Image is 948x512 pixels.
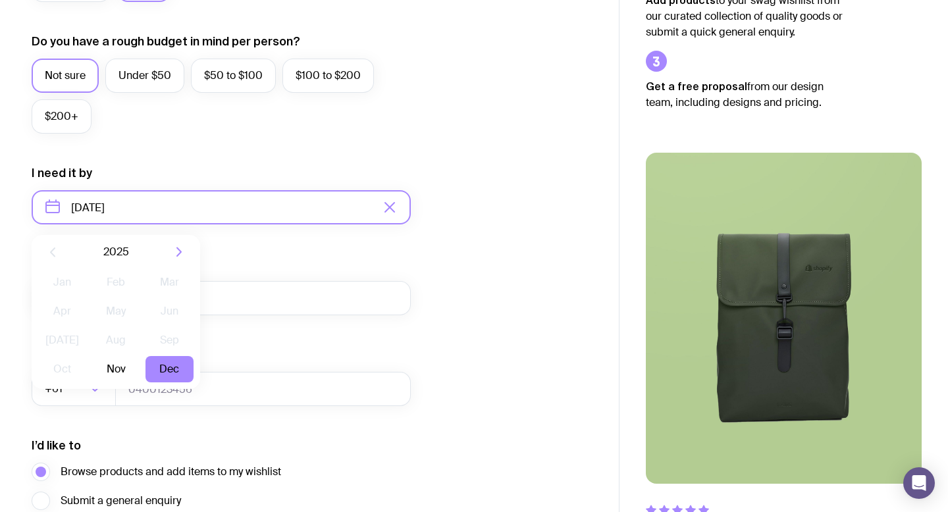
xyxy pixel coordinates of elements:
[282,59,374,93] label: $100 to $200
[32,165,92,181] label: I need it by
[45,372,65,406] span: +61
[145,269,194,295] button: Mar
[65,372,86,406] input: Search for option
[38,356,86,382] button: Oct
[38,269,86,295] button: Jan
[32,59,99,93] label: Not sure
[646,78,843,111] p: from our design team, including designs and pricing.
[646,80,747,92] strong: Get a free proposal
[61,464,281,480] span: Browse products and add items to my wishlist
[145,327,194,353] button: Sep
[32,438,81,453] label: I’d like to
[32,190,411,224] input: Select a target date
[92,356,140,382] button: Nov
[32,34,300,49] label: Do you have a rough budget in mind per person?
[32,281,411,315] input: you@email.com
[103,244,129,260] span: 2025
[145,298,194,324] button: Jun
[105,59,184,93] label: Under $50
[92,298,140,324] button: May
[38,298,86,324] button: Apr
[38,327,86,353] button: [DATE]
[32,372,116,406] div: Search for option
[61,493,181,509] span: Submit a general enquiry
[145,356,194,382] button: Dec
[92,269,140,295] button: Feb
[191,59,276,93] label: $50 to $100
[32,99,92,134] label: $200+
[903,467,935,499] div: Open Intercom Messenger
[115,372,411,406] input: 0400123456
[92,327,140,353] button: Aug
